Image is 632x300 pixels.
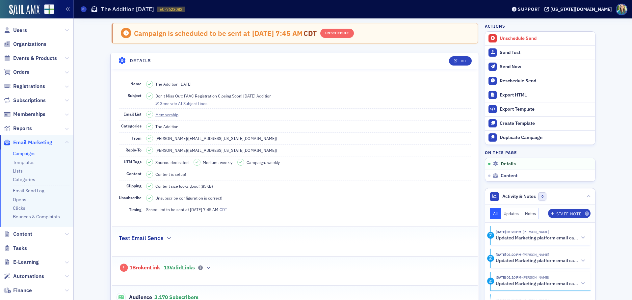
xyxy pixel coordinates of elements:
[13,177,35,182] a: Categories
[13,27,27,34] span: Users
[459,59,467,63] div: Edit
[128,93,142,98] span: Subject
[485,88,595,102] a: Export HTML
[496,258,586,264] button: Updated Marketing platform email campaign: The Addition [DATE]
[146,206,189,212] span: Scheduled to be sent at
[518,6,540,12] div: Support
[544,7,614,12] button: [US_STATE][DOMAIN_NAME]
[501,173,517,179] span: Content
[485,130,595,145] button: Duplicate Campaign
[487,255,494,262] div: Activity
[496,252,521,257] time: 9/15/2025 01:20 PM
[9,5,39,15] a: SailAMX
[247,159,280,165] span: Campaign: weekly
[500,36,592,41] div: Unschedule Send
[4,245,27,252] a: Tasks
[4,97,46,104] a: Subscriptions
[4,55,57,62] a: Events & Products
[190,207,203,212] span: [DATE]
[500,92,592,98] div: Export HTML
[496,258,578,264] h5: Updated Marketing platform email campaign: The Addition [DATE]
[4,231,32,238] a: Content
[39,4,54,15] a: View Homepage
[550,6,612,12] div: [US_STATE][DOMAIN_NAME]
[485,102,595,116] a: Export Template
[496,230,521,234] time: 9/15/2025 01:20 PM
[485,150,595,155] h4: On this page
[13,125,32,132] span: Reports
[4,83,45,90] a: Registrations
[4,287,32,294] a: Finance
[521,230,549,234] span: Helen Oglesby
[496,235,578,241] h5: Updated Marketing platform email campaign: The Addition [DATE]
[155,183,213,189] span: Content size looks good! (85KB)
[121,123,142,128] span: Categories
[13,188,44,194] a: Email Send Log
[496,281,578,287] h5: Updated Marketing platform email campaign: The Addition [DATE]
[160,102,207,105] div: Generate AI Subject Lines
[155,81,192,87] span: The Addition [DATE]
[4,273,44,280] a: Automations
[129,207,142,212] span: Timing
[501,208,522,219] button: Updates
[119,234,164,242] h2: Test Email Sends
[218,207,227,212] span: CDT
[521,252,549,257] span: Helen Oglesby
[4,111,45,118] a: Memberships
[13,68,29,76] span: Orders
[490,208,501,219] button: All
[203,207,218,212] span: 7:45 AM
[320,29,354,38] button: Unschedule
[449,56,472,66] button: Edit
[203,159,232,165] span: Medium: weekly
[134,29,250,38] div: Campaign is scheduled to be sent at
[129,264,160,271] span: 1 Broken Link
[485,60,595,74] button: Send Now
[496,280,586,287] button: Updated Marketing platform email campaign: The Addition [DATE]
[538,192,546,201] span: 0
[130,81,142,86] span: Name
[4,259,39,266] a: E-Learning
[13,83,45,90] span: Registrations
[487,278,494,285] div: Activity
[164,264,195,271] span: 13 Valid Links
[4,125,32,132] a: Reports
[496,234,586,241] button: Updated Marketing platform email campaign: The Addition [DATE]
[155,135,277,141] span: [PERSON_NAME] ( [EMAIL_ADDRESS][US_STATE][DOMAIN_NAME] )
[119,195,142,200] span: Unsubscribe
[485,23,505,29] h4: Actions
[500,78,592,84] div: Reschedule Send
[13,150,36,156] a: Campaigns
[13,55,57,62] span: Events & Products
[496,275,521,280] time: 9/15/2025 01:10 PM
[485,116,595,130] a: Create Template
[13,273,44,280] span: Automations
[155,159,189,165] span: Source: dedicated
[303,29,317,38] span: CDT
[500,135,592,141] div: Duplicate Campaign
[132,135,142,141] span: From
[485,45,595,60] button: Send Test
[160,7,182,12] span: EC-7623082
[548,209,591,218] button: Staff Note
[13,205,25,211] a: Clicks
[502,193,536,200] span: Activity & Notes
[500,64,592,70] div: Send Now
[126,183,142,188] span: Clipping
[155,112,184,118] a: Membership
[500,121,592,126] div: Create Template
[4,27,27,34] a: Users
[521,275,549,280] span: Helen Oglesby
[13,97,46,104] span: Subscriptions
[155,100,207,106] button: Generate AI Subject Lines
[130,57,151,64] h4: Details
[4,139,52,146] a: Email Marketing
[501,161,516,167] span: Details
[556,212,581,216] div: Staff Note
[124,159,142,164] span: UTM Tags
[4,68,29,76] a: Orders
[13,159,35,165] a: Templates
[616,4,627,15] span: Profile
[13,214,60,220] a: Bounces & Complaints
[13,197,26,203] a: Opens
